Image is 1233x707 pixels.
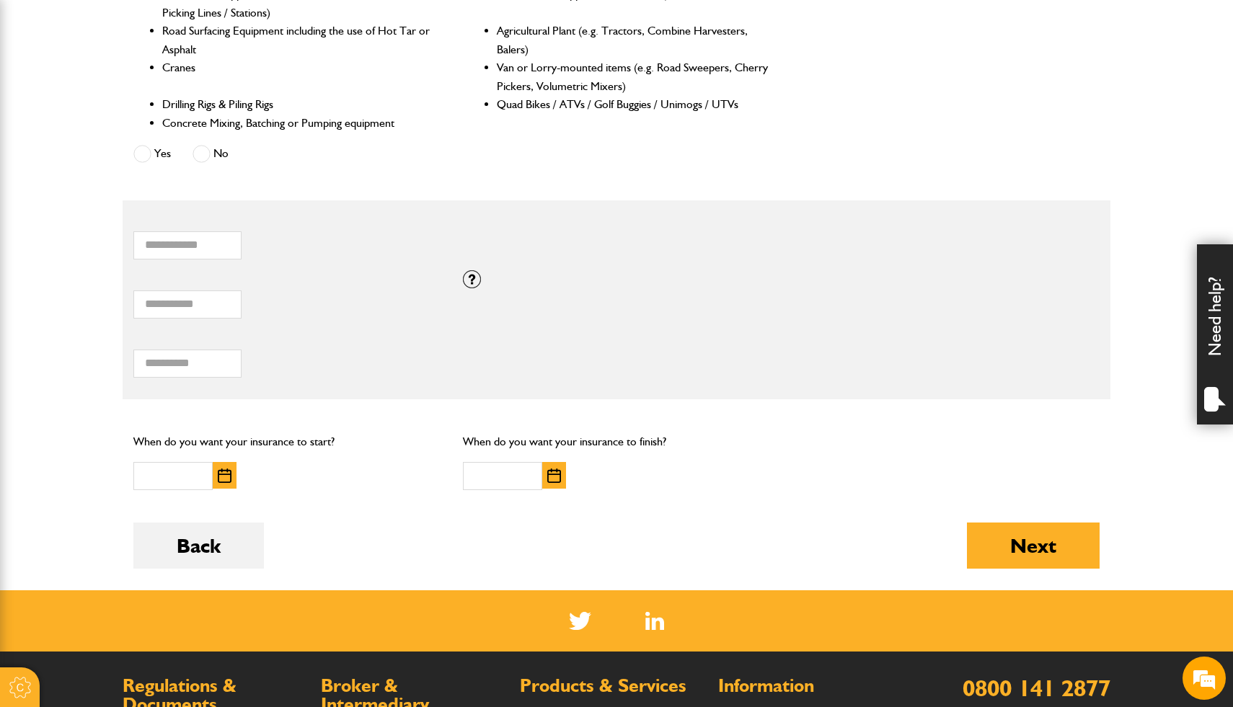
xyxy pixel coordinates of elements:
[645,612,665,630] img: Linked In
[237,7,271,42] div: Minimize live chat window
[967,523,1100,569] button: Next
[133,145,171,163] label: Yes
[497,95,770,114] li: Quad Bikes / ATVs / Golf Buggies / Unimogs / UTVs
[162,114,436,133] li: Concrete Mixing, Batching or Pumping equipment
[162,95,436,114] li: Drilling Rigs & Piling Rigs
[19,133,263,165] input: Enter your last name
[645,612,665,630] a: LinkedIn
[162,58,436,95] li: Cranes
[19,218,263,250] input: Enter your phone number
[520,677,704,695] h2: Products & Services
[75,81,242,99] div: Chat with us now
[25,80,61,100] img: d_20077148190_company_1631870298795_20077148190
[569,612,591,630] img: Twitter
[718,677,902,695] h2: Information
[218,468,231,483] img: Choose date
[162,22,436,58] li: Road Surfacing Equipment including the use of Hot Tar or Asphalt
[193,145,229,163] label: No
[497,22,770,58] li: Agricultural Plant (e.g. Tractors, Combine Harvesters, Balers)
[497,58,770,95] li: Van or Lorry-mounted items (e.g. Road Sweepers, Cherry Pickers, Volumetric Mixers)
[1197,244,1233,424] div: Need help?
[547,468,561,483] img: Choose date
[19,176,263,208] input: Enter your email address
[19,261,263,432] textarea: Type your message and hit 'Enter'
[133,432,441,451] p: When do you want your insurance to start?
[196,444,262,463] em: Start Chat
[133,523,264,569] button: Back
[463,432,771,451] p: When do you want your insurance to finish?
[963,674,1110,702] a: 0800 141 2877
